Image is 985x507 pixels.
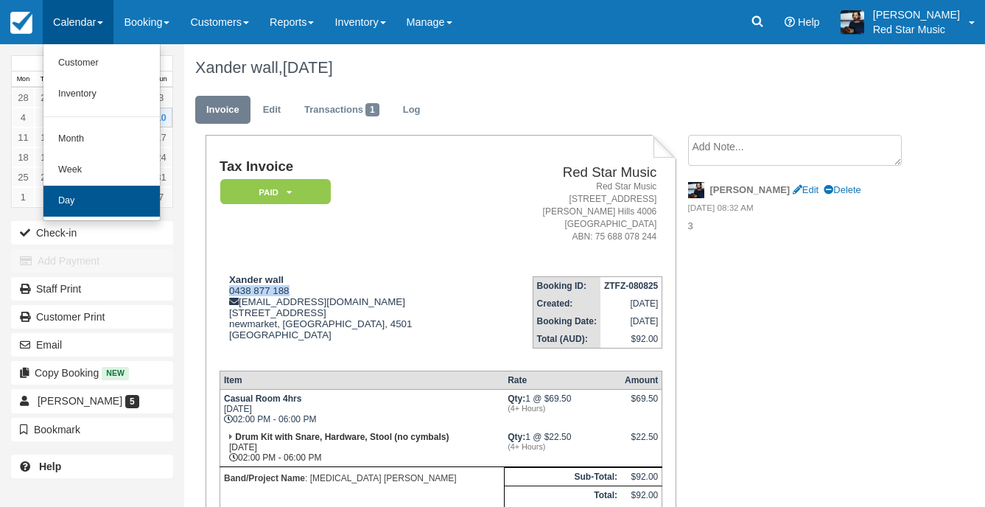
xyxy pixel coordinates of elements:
button: Copy Booking New [11,361,173,385]
a: 26 [35,167,57,187]
h1: Xander wall, [195,59,912,77]
a: 24 [150,147,172,167]
ul: Calendar [43,44,161,221]
span: Help [798,16,820,28]
a: 31 [150,167,172,187]
a: Invoice [195,96,250,125]
th: Mon [12,71,35,88]
a: 28 [12,88,35,108]
button: Add Payment [11,249,173,273]
strong: Xander wall [229,274,284,285]
a: 17 [150,127,172,147]
a: 25 [12,167,35,187]
button: Email [11,333,173,357]
strong: ZTFZ-080825 [604,281,658,291]
p: 3 [688,220,912,234]
span: [PERSON_NAME] [38,395,122,407]
p: Red Star Music [873,22,960,37]
a: Month [43,124,160,155]
em: Paid [220,179,331,205]
a: Week [43,155,160,186]
td: 1 @ $69.50 [504,389,621,428]
h2: Red Star Music [490,165,657,181]
a: 18 [12,147,35,167]
p: : [MEDICAL_DATA] [PERSON_NAME] [224,471,500,486]
th: Booking ID: [533,276,600,295]
h1: Tax Invoice [220,159,484,175]
a: 10 [150,108,172,127]
td: $92.00 [621,486,662,504]
a: 29 [35,88,57,108]
td: $92.00 [600,330,662,349]
em: (4+ Hours) [508,442,617,451]
th: Created: [533,295,600,312]
div: $22.50 [625,432,658,454]
td: [DATE] 02:00 PM - 06:00 PM [220,428,504,467]
th: Item [220,371,504,389]
img: A1 [841,10,864,34]
a: 2 [35,187,57,207]
i: Help [785,17,795,27]
th: Total (AUD): [533,330,600,349]
a: 5 [35,108,57,127]
a: Log [392,96,432,125]
a: Help [11,455,173,478]
td: [DATE] [600,295,662,312]
p: [PERSON_NAME] [873,7,960,22]
strong: Casual Room 4hrs [224,394,301,404]
a: Staff Print [11,277,173,301]
span: [DATE] [283,58,333,77]
strong: Band/Project Name [224,473,305,483]
a: 11 [12,127,35,147]
a: 1 [12,187,35,207]
a: 4 [12,108,35,127]
th: Rate [504,371,621,389]
a: Edit [252,96,292,125]
a: [PERSON_NAME] 5 [11,389,173,413]
a: Day [43,186,160,217]
th: Sun [150,71,172,88]
a: Inventory [43,79,160,110]
a: 12 [35,127,57,147]
strong: Drum Kit with Snare, Hardware, Stool (no cymbals) [235,432,449,442]
a: Delete [824,184,860,195]
a: Transactions1 [293,96,390,125]
th: Total: [504,486,621,504]
th: Tue [35,71,57,88]
div: 0438 877 188 [EMAIL_ADDRESS][DOMAIN_NAME] [STREET_ADDRESS] newmarket, [GEOGRAPHIC_DATA], 4501 [GE... [220,274,484,359]
a: 7 [150,187,172,207]
th: Sub-Total: [504,467,621,486]
em: (4+ Hours) [508,404,617,413]
a: Customer [43,48,160,79]
a: 19 [35,147,57,167]
button: Check-in [11,221,173,245]
button: Bookmark [11,418,173,441]
a: Customer Print [11,305,173,329]
img: checkfront-main-nav-mini-logo.png [10,12,32,34]
span: 5 [125,395,139,408]
td: [DATE] [600,312,662,330]
span: 1 [365,103,379,116]
th: Amount [621,371,662,389]
b: Help [39,461,61,472]
strong: Qty [508,432,525,442]
strong: [PERSON_NAME] [710,184,791,195]
a: Edit [793,184,819,195]
a: 3 [150,88,172,108]
em: [DATE] 08:32 AM [688,202,912,218]
a: Paid [220,178,326,206]
span: New [102,367,129,380]
div: $69.50 [625,394,658,416]
td: $92.00 [621,467,662,486]
td: [DATE] 02:00 PM - 06:00 PM [220,389,504,428]
address: Red Star Music [STREET_ADDRESS] [PERSON_NAME] Hills 4006 [GEOGRAPHIC_DATA] ABN: 75 688 078 244 [490,181,657,244]
th: Booking Date: [533,312,600,330]
td: 1 @ $22.50 [504,428,621,467]
strong: Qty [508,394,525,404]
